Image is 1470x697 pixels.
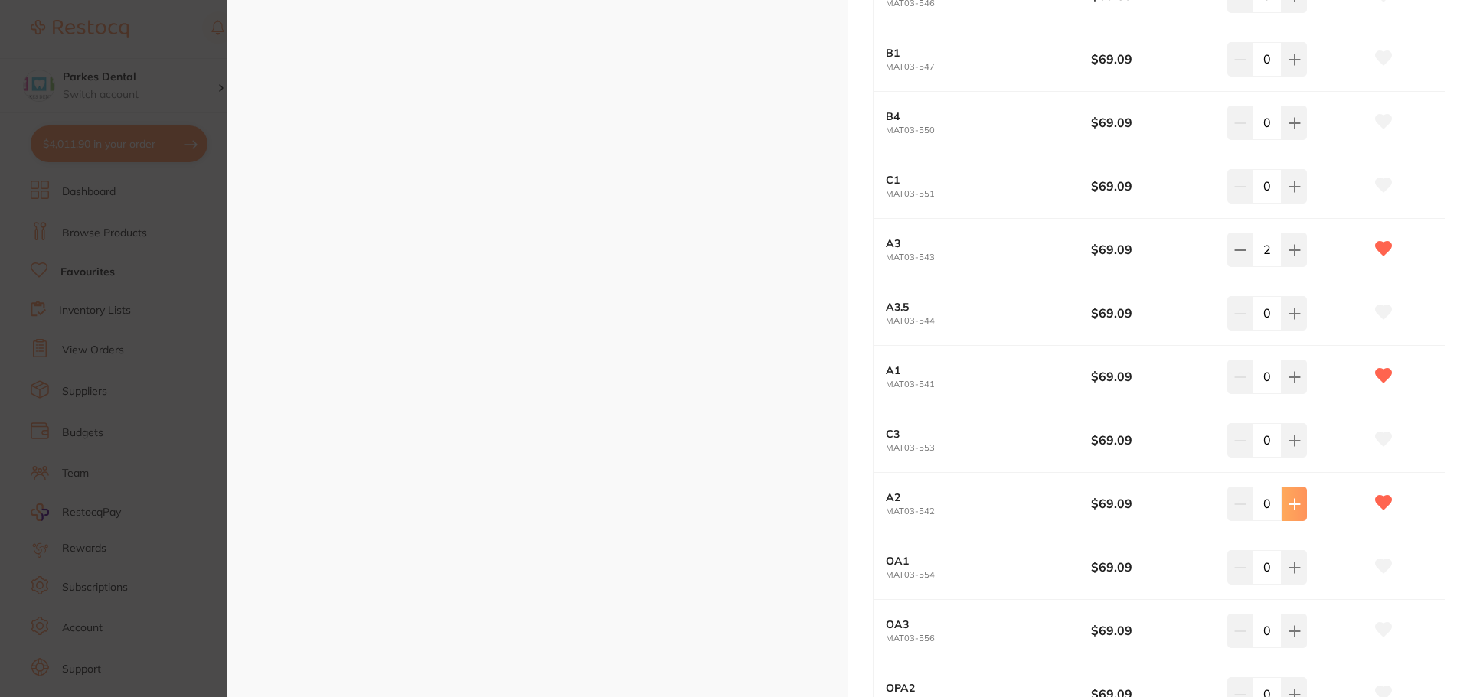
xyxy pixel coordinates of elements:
[1091,495,1214,512] b: $69.09
[886,237,1070,249] b: A3
[886,379,1091,389] small: MAT03-541
[1091,114,1214,131] b: $69.09
[1091,559,1214,575] b: $69.09
[886,125,1091,135] small: MAT03-550
[886,301,1070,313] b: A3.5
[886,682,1070,694] b: OPA2
[886,570,1091,580] small: MAT03-554
[886,618,1070,630] b: OA3
[886,316,1091,326] small: MAT03-544
[1091,368,1214,385] b: $69.09
[886,364,1070,376] b: A1
[886,491,1070,503] b: A2
[886,506,1091,516] small: MAT03-542
[1091,50,1214,67] b: $69.09
[886,189,1091,199] small: MAT03-551
[886,428,1070,440] b: C3
[886,555,1070,567] b: OA1
[886,62,1091,72] small: MAT03-547
[1091,305,1214,321] b: $69.09
[886,252,1091,262] small: MAT03-543
[1091,432,1214,448] b: $69.09
[886,443,1091,453] small: MAT03-553
[886,174,1070,186] b: C1
[1091,241,1214,258] b: $69.09
[886,633,1091,643] small: MAT03-556
[1091,622,1214,639] b: $69.09
[886,47,1070,59] b: B1
[886,110,1070,122] b: B4
[1091,178,1214,194] b: $69.09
